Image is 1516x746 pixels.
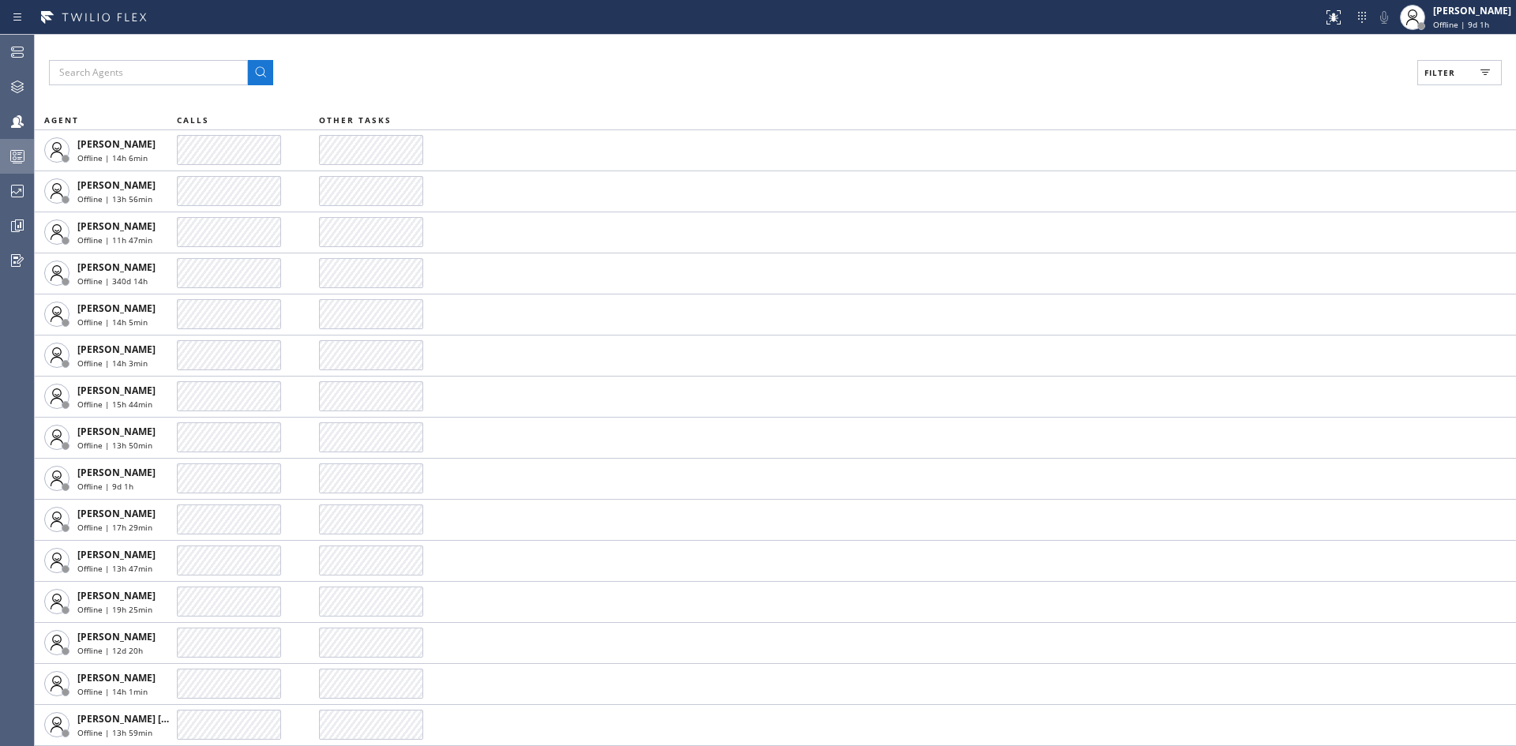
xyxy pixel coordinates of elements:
span: Offline | 13h 50min [77,440,152,451]
span: Offline | 14h 6min [77,152,148,163]
span: Offline | 13h 56min [77,193,152,204]
span: Offline | 19h 25min [77,604,152,615]
span: AGENT [44,114,79,126]
span: Offline | 13h 47min [77,563,152,574]
button: Filter [1417,60,1502,85]
span: [PERSON_NAME] [77,671,156,684]
span: [PERSON_NAME] [77,137,156,151]
span: [PERSON_NAME] [PERSON_NAME] [77,712,236,725]
span: Offline | 14h 1min [77,686,148,697]
span: Offline | 340d 14h [77,276,148,287]
div: [PERSON_NAME] [1433,4,1511,17]
span: [PERSON_NAME] [77,219,156,233]
span: [PERSON_NAME] [77,548,156,561]
span: Offline | 13h 59min [77,727,152,738]
input: Search Agents [49,60,248,85]
span: CALLS [177,114,209,126]
span: OTHER TASKS [319,114,392,126]
span: [PERSON_NAME] [77,343,156,356]
span: [PERSON_NAME] [77,261,156,274]
span: Offline | 11h 47min [77,234,152,246]
span: [PERSON_NAME] [77,507,156,520]
span: Filter [1424,67,1455,78]
span: Offline | 14h 3min [77,358,148,369]
span: [PERSON_NAME] [77,425,156,438]
span: Offline | 9d 1h [1433,19,1489,30]
span: Offline | 15h 44min [77,399,152,410]
span: [PERSON_NAME] [77,630,156,643]
button: Mute [1373,6,1395,28]
span: [PERSON_NAME] [77,384,156,397]
span: [PERSON_NAME] [77,178,156,192]
span: Offline | 12d 20h [77,645,143,656]
span: [PERSON_NAME] [77,589,156,602]
span: Offline | 9d 1h [77,481,133,492]
span: Offline | 17h 29min [77,522,152,533]
span: [PERSON_NAME] [77,302,156,315]
span: [PERSON_NAME] [77,466,156,479]
span: Offline | 14h 5min [77,317,148,328]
